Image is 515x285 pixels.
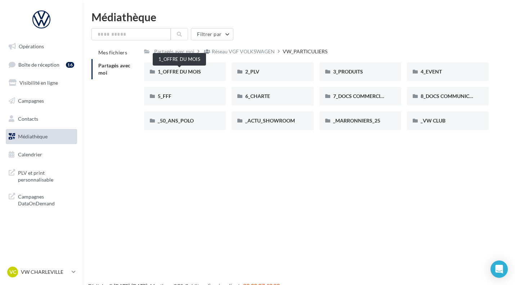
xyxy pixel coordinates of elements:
span: Calendrier [18,151,42,157]
span: 7_DOCS COMMERCIAUX [333,93,391,99]
span: _ACTU_SHOWROOM [245,117,295,124]
span: Opérations [19,43,44,49]
span: _VW CLUB [421,117,445,124]
span: _50_ANS_POLO [158,117,194,124]
a: Boîte de réception16 [4,57,79,72]
span: 1_OFFRE DU MOIS [158,68,201,75]
span: _MARRONNIERS_25 [333,117,380,124]
span: 4_EVENT [421,68,442,75]
span: Médiathèque [18,133,48,139]
span: Partagés avec moi [98,62,131,76]
span: 6_CHARTE [245,93,270,99]
div: VW_PARTICULIERS [283,48,327,55]
span: Campagnes DataOnDemand [18,192,74,207]
span: 3_PRODUITS [333,68,363,75]
a: VC VW CHARLEVILLE [6,265,77,279]
a: Campagnes [4,93,79,108]
span: PLV et print personnalisable [18,168,74,183]
a: Opérations [4,39,79,54]
span: Mes fichiers [98,49,127,55]
div: Open Intercom Messenger [491,260,508,278]
span: Campagnes [18,98,44,104]
span: 2_PLV [245,68,259,75]
a: Visibilité en ligne [4,75,79,90]
button: Filtrer par [191,28,233,40]
div: 1_OFFRE DU MOIS [153,53,206,66]
span: Boîte de réception [18,61,59,67]
span: VC [9,268,16,276]
span: 5_FFF [158,93,171,99]
p: VW CHARLEVILLE [21,268,69,276]
a: PLV et print personnalisable [4,165,79,186]
div: 16 [66,62,74,68]
a: Contacts [4,111,79,126]
div: Médiathèque [91,12,506,22]
span: 8_DOCS COMMUNICATION [421,93,485,99]
a: Calendrier [4,147,79,162]
a: Campagnes DataOnDemand [4,189,79,210]
span: Contacts [18,115,38,121]
div: Partagés avec moi [154,48,194,55]
div: Réseau VGF VOLKSWAGEN [212,48,275,55]
a: Médiathèque [4,129,79,144]
span: Visibilité en ligne [19,80,58,86]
